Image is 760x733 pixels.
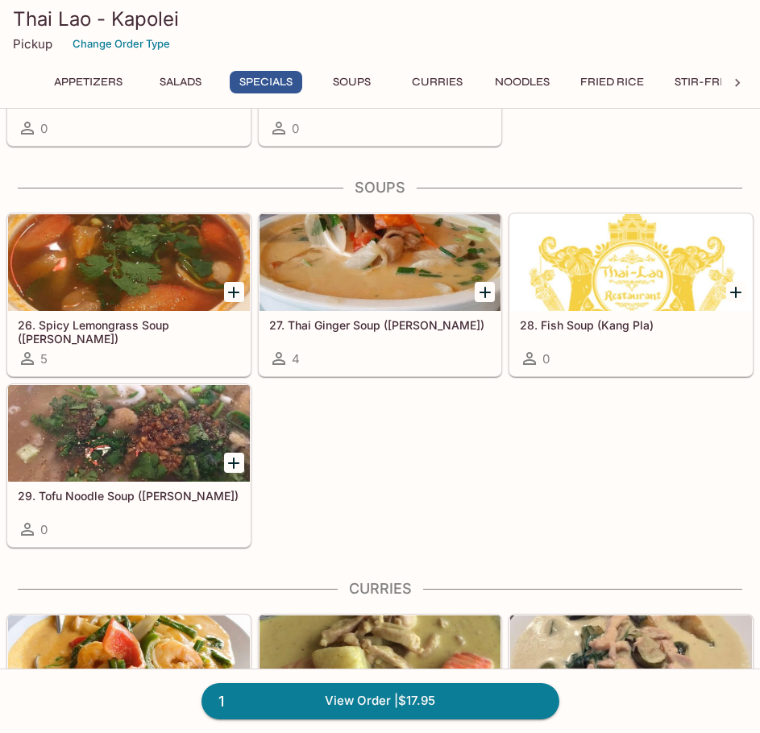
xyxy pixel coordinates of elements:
button: Specials [230,71,302,93]
button: Stir-Fries [666,71,745,93]
span: 4 [292,351,300,366]
a: 1View Order |$17.95 [201,683,559,719]
a: 29. Tofu Noodle Soup ([PERSON_NAME])0 [7,384,251,547]
span: 5 [40,351,48,366]
h5: 28. Fish Soup (Kang Pla) [520,318,742,332]
div: 19. Panang Curry [8,615,250,712]
h4: Curries [6,580,754,598]
h5: 26. Spicy Lemongrass Soup ([PERSON_NAME]) [18,318,240,345]
span: 1 [209,690,234,713]
button: Add 26. Spicy Lemongrass Soup (Tom Yum) [224,282,244,302]
div: 27. Thai Ginger Soup (Tom Kha) [260,214,501,311]
button: Noodles [486,71,559,93]
button: Salads [144,71,217,93]
button: Change Order Type [65,31,177,56]
button: Add 29. Tofu Noodle Soup (Kang Judd Tofu) [224,453,244,473]
a: 27. Thai Ginger Soup ([PERSON_NAME])4 [259,213,502,376]
div: 21. Green Curry [510,615,752,712]
span: 0 [542,351,550,366]
a: 26. Spicy Lemongrass Soup ([PERSON_NAME])5 [7,213,251,376]
button: Add 28. Fish Soup (Kang Pla) [726,282,746,302]
div: 26. Spicy Lemongrass Soup (Tom Yum) [8,214,250,311]
div: 29. Tofu Noodle Soup (Kang Judd Tofu) [8,385,250,482]
h5: 29. Tofu Noodle Soup ([PERSON_NAME]) [18,489,240,503]
p: Pickup [13,36,52,52]
span: 0 [292,121,299,136]
button: Add 27. Thai Ginger Soup (Tom Kha) [475,282,495,302]
button: Appetizers [45,71,131,93]
h5: 27. Thai Ginger Soup ([PERSON_NAME]) [269,318,492,332]
button: Soups [315,71,388,93]
button: Curries [401,71,473,93]
button: Fried Rice [571,71,653,93]
h4: Soups [6,179,754,197]
h3: Thai Lao - Kapolei [13,6,747,31]
span: 0 [40,522,48,537]
div: 28. Fish Soup (Kang Pla) [510,214,752,311]
div: 20. Yellow Curry [260,615,501,712]
span: 0 [40,121,48,136]
a: 28. Fish Soup (Kang Pla)0 [509,213,753,376]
